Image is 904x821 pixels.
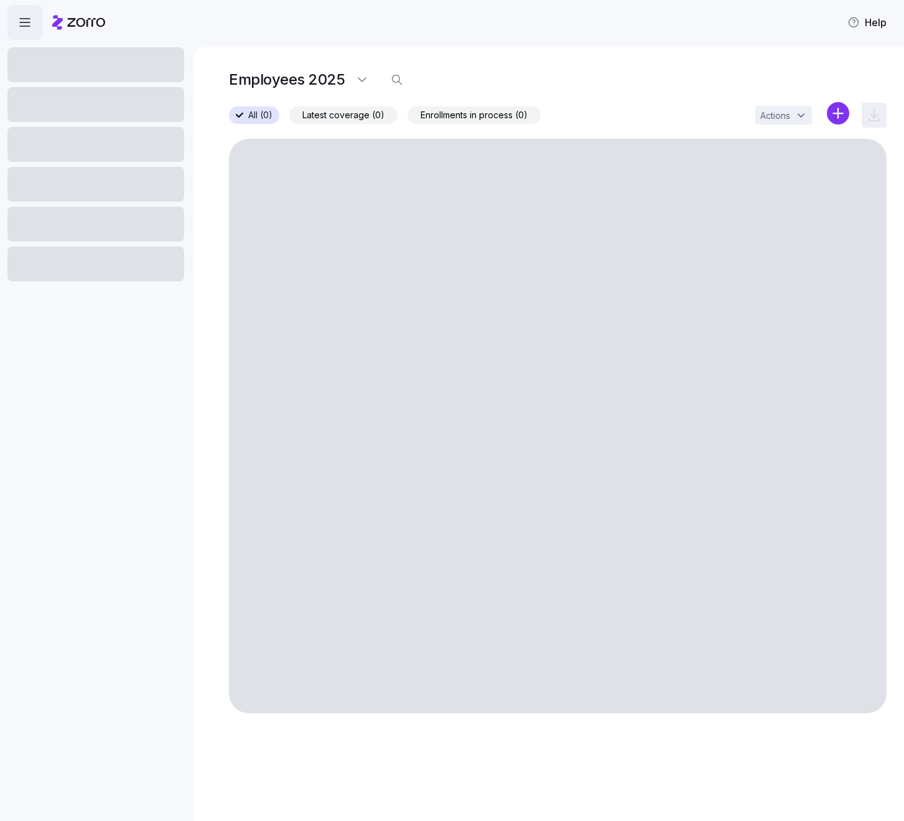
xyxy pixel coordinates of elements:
span: Enrollments in process (0) [421,107,528,123]
span: Help [847,15,887,30]
button: Actions [755,106,812,124]
span: Actions [760,111,790,120]
span: All (0) [248,107,273,123]
button: Help [837,10,897,35]
span: Latest coverage (0) [302,107,384,123]
h1: Employees 2025 [229,70,345,89]
svg: add icon [827,102,849,124]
